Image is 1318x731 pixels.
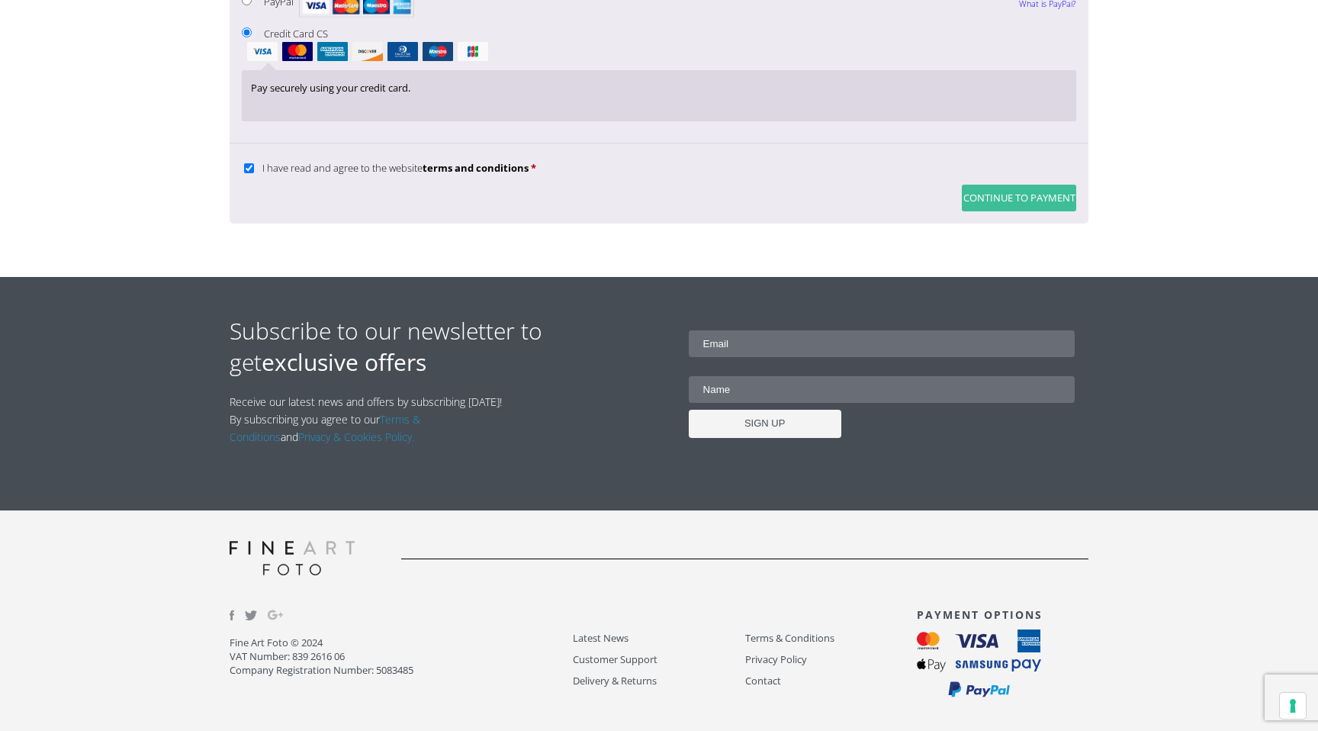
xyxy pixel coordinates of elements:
a: Privacy Policy [745,651,917,668]
img: Google_Plus.svg [268,607,283,623]
input: Name [689,376,1075,403]
img: payment_options.svg [917,630,1041,698]
abbr: required [531,161,536,175]
strong: exclusive offers [262,346,426,378]
a: Delivery & Returns [573,672,744,690]
img: amex [317,42,348,61]
a: terms and conditions [423,161,529,175]
img: jcb [458,42,488,61]
a: Customer Support [573,651,744,668]
img: discover [352,42,383,61]
p: Fine Art Foto © 2024 VAT Number: 839 2616 06 Company Registration Number: 5083485 [230,636,573,677]
input: Email [689,330,1075,357]
input: I have read and agree to the websiteterms and conditions * [244,163,254,173]
h3: PAYMENT OPTIONS [917,607,1088,622]
img: facebook.svg [230,610,234,620]
a: Latest News [573,630,744,647]
a: Contact [745,672,917,690]
p: Pay securely using your credit card. [251,79,1067,97]
img: visa [247,42,278,61]
span: I have read and agree to the website [262,161,529,175]
h2: Subscribe to our newsletter to get [230,315,659,378]
img: dinersclub [387,42,418,61]
p: Receive our latest news and offers by subscribing [DATE]! By subscribing you agree to our and [230,393,510,446]
button: Your consent preferences for tracking technologies [1280,693,1306,719]
img: mastercard [282,42,313,61]
a: Terms & Conditions [745,630,917,647]
img: logo-grey.svg [230,541,355,575]
button: Continue to Payment [962,185,1076,211]
input: SIGN UP [689,410,841,438]
a: Terms & Conditions [230,412,420,444]
label: Credit Card CS [242,27,1076,61]
img: twitter.svg [245,610,257,620]
img: maestro [423,42,453,61]
a: Privacy & Cookies Policy. [298,430,414,444]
